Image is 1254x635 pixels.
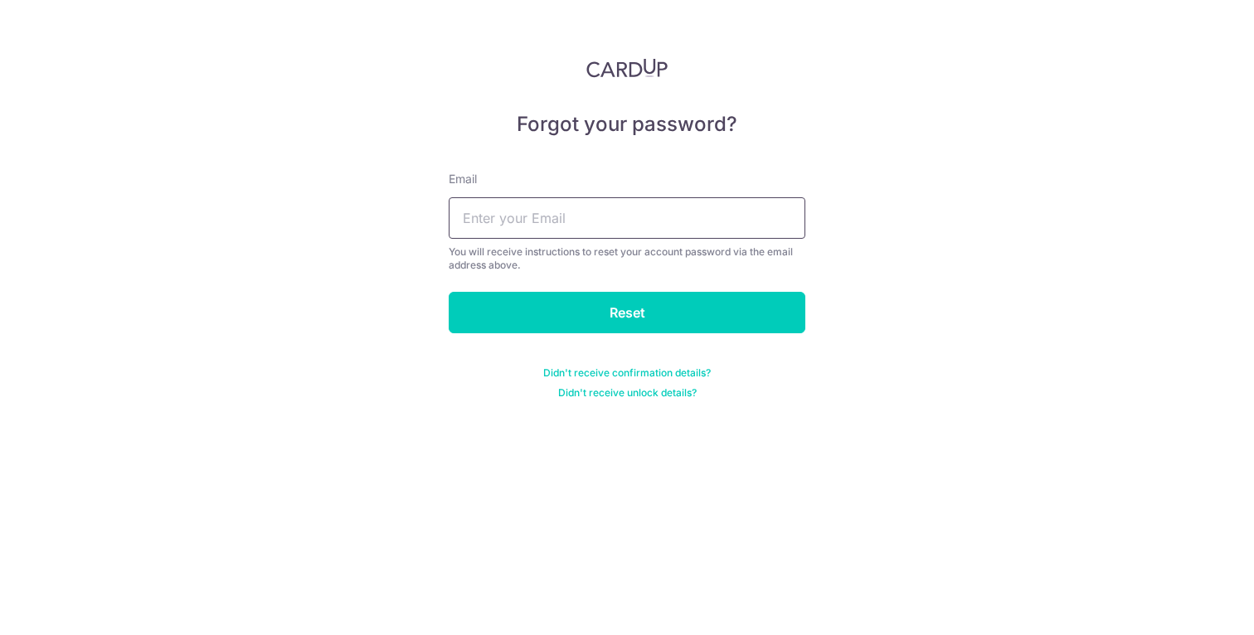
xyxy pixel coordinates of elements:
a: Didn't receive unlock details? [558,386,697,400]
a: Didn't receive confirmation details? [543,366,711,380]
input: Enter your Email [449,197,805,239]
h5: Forgot your password? [449,111,805,138]
div: You will receive instructions to reset your account password via the email address above. [449,245,805,272]
input: Reset [449,292,805,333]
img: CardUp Logo [586,58,668,78]
label: Email [449,171,477,187]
